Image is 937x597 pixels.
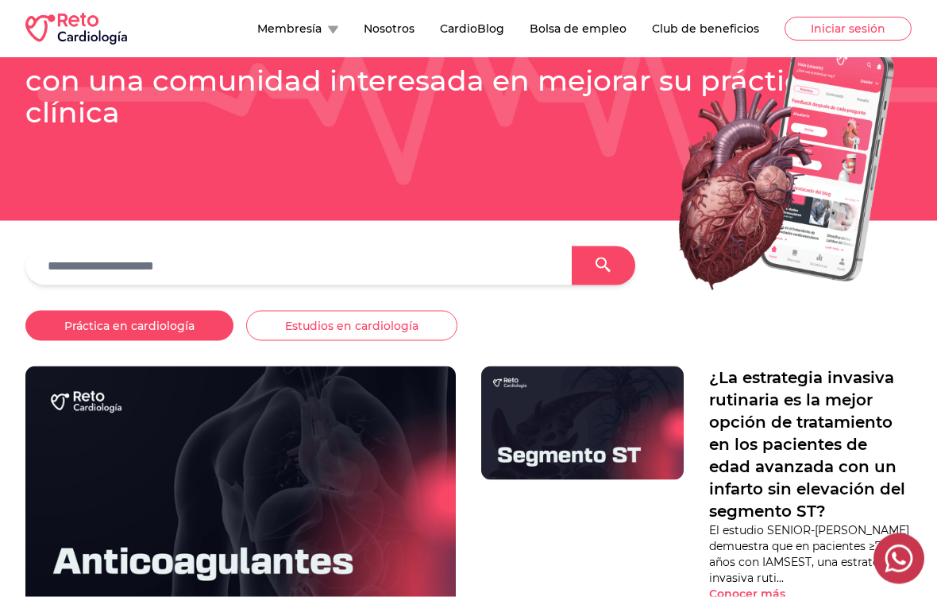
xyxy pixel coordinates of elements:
button: CardioBlog [440,21,504,37]
img: RETO Cardio Logo [25,13,127,45]
button: Club de beneficios [652,21,759,37]
img: ¿La estrategia invasiva rutinaria es la mejor opción de tratamiento en los pacientes de edad avan... [481,366,684,480]
button: Bolsa de empleo [530,21,627,37]
a: ¿La estrategia invasiva rutinaria es la mejor opción de tratamiento en los pacientes de edad avan... [709,366,912,522]
button: Iniciar sesión [785,17,912,41]
button: Estudios en cardiología [246,311,457,341]
button: Práctica en cardiología [25,311,233,341]
img: Heart [619,25,912,306]
p: El estudio SENIOR-[PERSON_NAME] demuestra que en pacientes ≥75 años con IAMSEST, una estrategia i... [709,522,912,586]
button: Membresía [257,21,338,37]
button: Nosotros [364,21,415,37]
